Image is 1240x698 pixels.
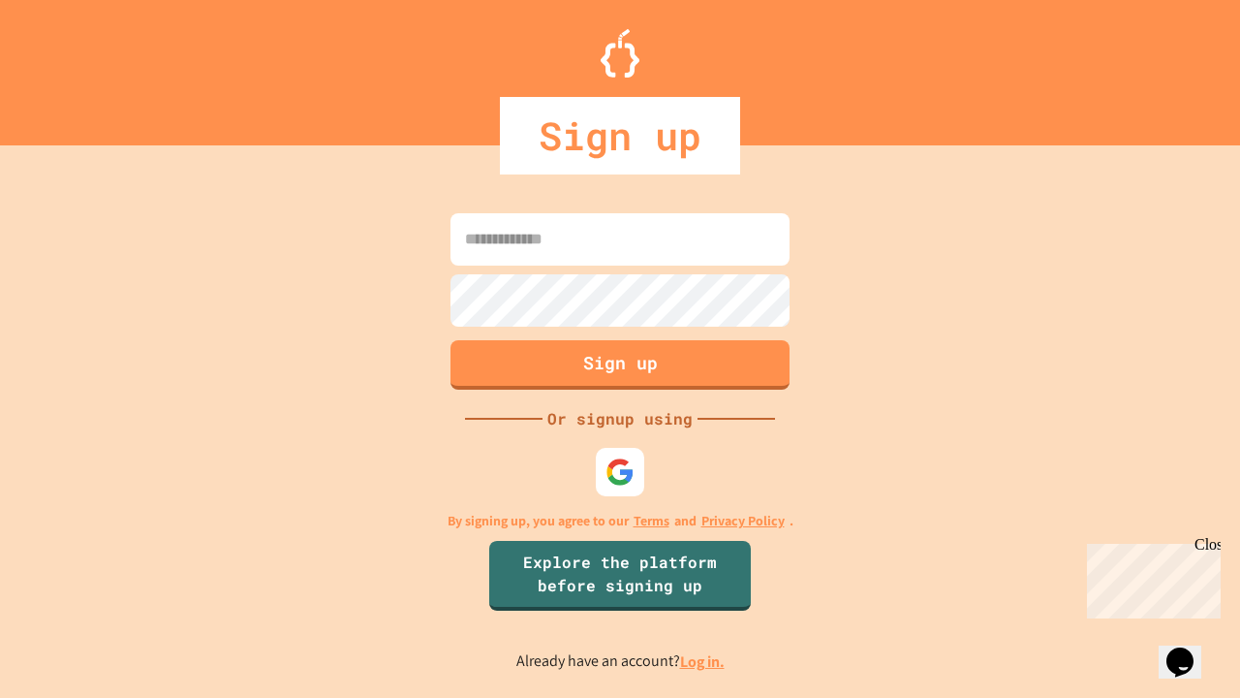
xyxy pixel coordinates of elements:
[450,340,790,390] button: Sign up
[8,8,134,123] div: Chat with us now!Close
[489,541,751,611] a: Explore the platform before signing up
[1159,620,1221,679] iframe: chat widget
[605,458,635,487] img: google-icon.svg
[680,651,725,672] a: Log in.
[542,407,697,430] div: Or signup using
[500,97,740,174] div: Sign up
[448,511,793,531] p: By signing up, you agree to our and .
[701,511,785,531] a: Privacy Policy
[516,650,725,674] p: Already have an account?
[1079,536,1221,619] iframe: chat widget
[601,29,639,78] img: Logo.svg
[634,511,669,531] a: Terms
